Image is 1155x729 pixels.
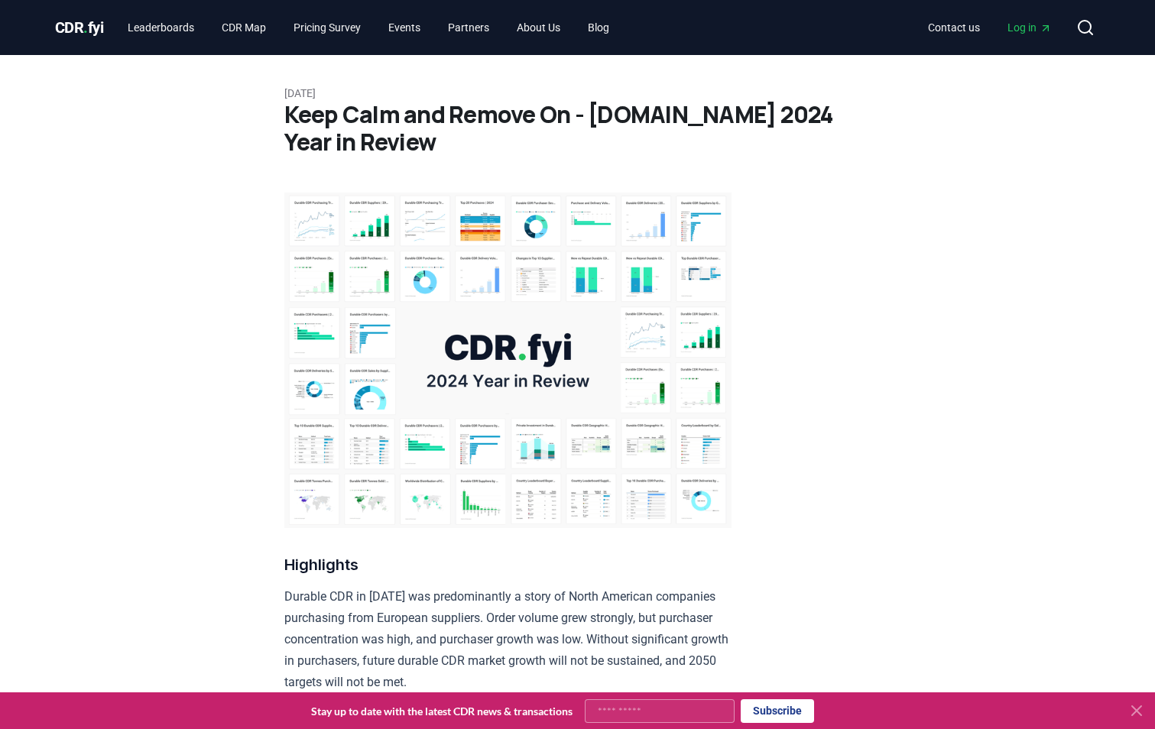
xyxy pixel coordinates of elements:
h1: Keep Calm and Remove On - [DOMAIN_NAME] 2024 Year in Review [284,101,871,156]
a: Log in [995,14,1064,41]
p: Durable CDR in [DATE] was predominantly a story of North American companies purchasing from Europ... [284,586,732,693]
span: Log in [1007,20,1052,35]
nav: Main [115,14,621,41]
a: CDR.fyi [55,17,104,38]
p: [DATE] [284,86,871,101]
a: CDR Map [209,14,278,41]
a: Blog [576,14,621,41]
h3: Highlights [284,552,732,577]
nav: Main [916,14,1064,41]
a: About Us [505,14,573,41]
a: Leaderboards [115,14,206,41]
a: Partners [436,14,501,41]
a: Pricing Survey [281,14,373,41]
a: Contact us [916,14,992,41]
span: CDR fyi [55,18,104,37]
span: . [83,18,88,37]
a: Events [376,14,433,41]
img: blog post image [284,193,732,528]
